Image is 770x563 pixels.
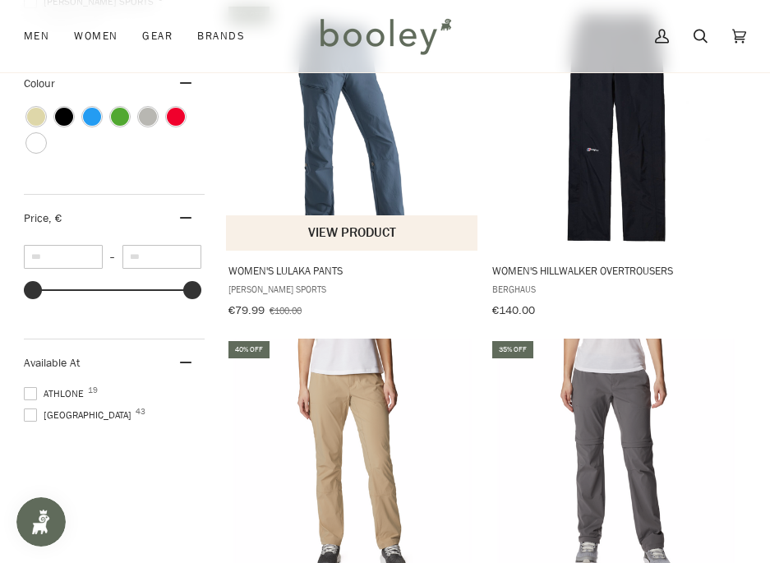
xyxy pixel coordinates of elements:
span: Colour: Beige [27,108,45,126]
span: Colour: Blue [83,108,101,126]
span: – [103,250,122,264]
a: Women's Lulaka Pants [226,4,479,323]
img: Booley [313,12,457,60]
img: Maier Sports Women's Lulaka Pants Ensign Blue - Booley Galway [229,4,476,251]
span: Available At [24,355,80,371]
input: Minimum value [24,245,103,269]
span: Colour: Grey [139,108,157,126]
span: [GEOGRAPHIC_DATA] [24,408,136,422]
span: 19 [88,386,98,395]
span: Gear [142,28,173,44]
span: Berghaus [492,282,740,296]
div: 40% off [228,341,270,358]
span: €140.00 [492,302,535,318]
span: Athlone [24,386,89,401]
span: Colour [24,76,67,91]
span: Men [24,28,49,44]
span: Colour: Black [55,108,73,126]
img: Berghaus Women's Hillwalker Overtrousers - Booley Galway [493,4,740,251]
input: Maximum value [122,245,201,269]
span: [PERSON_NAME] Sports [228,282,477,296]
span: Women [74,28,118,44]
span: Women's Lulaka Pants [228,263,477,278]
div: 35% off [492,341,533,358]
span: Colour: White [27,134,45,152]
span: 43 [136,408,145,416]
span: Women's Hillwalker Overtrousers [492,263,740,278]
span: Price [24,210,62,226]
span: €100.00 [270,303,302,317]
button: View product [226,215,477,251]
span: Brands [197,28,245,44]
span: €79.99 [228,302,265,318]
a: Women's Hillwalker Overtrousers [490,4,743,323]
iframe: Button to open loyalty program pop-up [16,497,66,547]
span: Colour: Green [111,108,129,126]
span: Colour: Red [167,108,185,126]
span: , € [48,210,62,226]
